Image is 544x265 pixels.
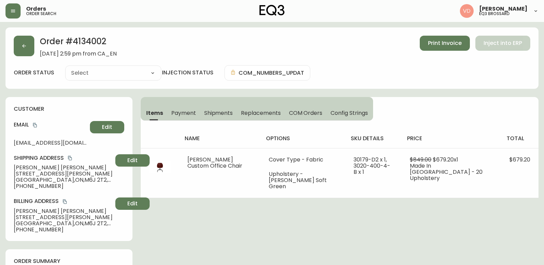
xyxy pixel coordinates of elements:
[146,109,163,117] span: Items
[289,109,323,117] span: COM Orders
[479,12,510,16] h5: eq3 brossard
[14,69,54,76] label: order status
[26,12,56,16] h5: order search
[40,36,117,51] h2: Order # 4134002
[14,121,87,129] h4: Email
[351,135,396,142] h4: sku details
[410,162,483,182] span: Made In [GEOGRAPHIC_DATA] - 20 Upholstery
[14,214,113,220] span: [STREET_ADDRESS][PERSON_NAME]
[162,69,213,76] h4: injection status
[115,197,150,210] button: Edit
[61,198,68,205] button: copy
[14,177,113,183] span: [GEOGRAPHIC_DATA] , ON , M6J 2T2 , CA
[127,157,138,164] span: Edit
[269,157,337,163] li: Cover Type - Fabric
[127,200,138,207] span: Edit
[14,105,124,113] h4: customer
[241,109,280,117] span: Replacements
[149,157,171,179] img: 30179-OFC-400-1-ckqfcfd2w2dd50170oiuhgef2.jpg
[420,36,470,51] button: Print Invoice
[32,122,38,129] button: copy
[14,140,87,146] span: [EMAIL_ADDRESS][DOMAIN_NAME]
[410,156,431,164] span: $849.00
[26,6,46,12] span: Orders
[204,109,233,117] span: Shipments
[14,154,113,162] h4: Shipping Address
[331,109,368,117] span: Config Strings
[460,4,474,18] img: 34cbe8de67806989076631741e6a7c6b
[14,183,113,189] span: [PHONE_NUMBER]
[14,208,113,214] span: [PERSON_NAME] [PERSON_NAME]
[259,5,285,16] img: logo
[14,171,113,177] span: [STREET_ADDRESS][PERSON_NAME]
[102,123,112,131] span: Edit
[14,227,113,233] span: [PHONE_NUMBER]
[407,135,496,142] h4: price
[428,39,462,47] span: Print Invoice
[507,135,533,142] h4: total
[269,171,337,190] li: Upholstery - [PERSON_NAME] Soft Green
[187,156,242,170] span: [PERSON_NAME] Custom Office Chair
[14,197,113,205] h4: Billing Address
[90,121,124,133] button: Edit
[14,220,113,227] span: [GEOGRAPHIC_DATA] , ON , M6J 2T2 , CA
[171,109,196,117] span: Payment
[266,135,340,142] h4: options
[115,154,150,167] button: Edit
[185,135,255,142] h4: name
[40,51,117,57] span: [DATE] 2:59 pm from CA_EN
[479,6,528,12] span: [PERSON_NAME]
[67,155,73,161] button: copy
[354,156,390,176] span: 30179-D2 x 1, 3020-400-4-B x 1
[14,257,124,265] h4: order summary
[509,156,530,164] span: $679.20
[14,165,113,171] span: [PERSON_NAME] [PERSON_NAME]
[433,156,458,164] span: $679.20 x 1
